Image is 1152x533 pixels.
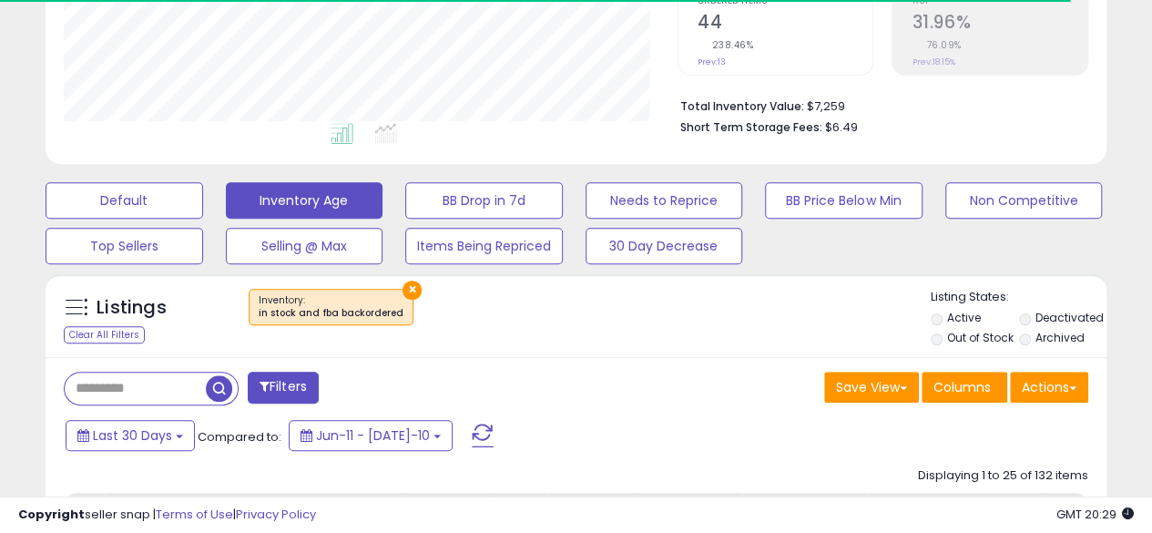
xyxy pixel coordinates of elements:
span: Columns [933,378,991,396]
button: Inventory Age [226,182,383,219]
div: in stock and fba backordered [259,307,403,320]
label: Deactivated [1035,310,1104,325]
li: $7,259 [680,94,1075,116]
button: Columns [922,372,1007,403]
label: Out of Stock [946,330,1013,345]
h2: 44 [698,12,873,36]
span: 2025-08-10 20:29 GMT [1056,506,1134,523]
button: BB Drop in 7d [405,182,563,219]
small: 238.46% [706,38,754,52]
button: Save View [824,372,919,403]
a: Terms of Use [156,506,233,523]
h5: Listings [97,295,167,321]
span: Compared to: [198,428,281,446]
div: Displaying 1 to 25 of 132 items [918,467,1088,485]
small: 76.09% [920,38,961,52]
button: Default [46,182,203,219]
small: Prev: 13 [698,56,726,67]
b: Short Term Storage Fees: [680,119,822,135]
button: Non Competitive [945,182,1103,219]
button: Actions [1010,372,1088,403]
strong: Copyright [18,506,85,523]
p: Listing States: [931,289,1106,306]
a: Privacy Policy [236,506,316,523]
button: Last 30 Days [66,420,195,451]
span: Last 30 Days [93,426,172,445]
small: Prev: 18.15% [912,56,954,67]
h2: 31.96% [912,12,1087,36]
button: 30 Day Decrease [586,228,743,264]
label: Active [946,310,980,325]
button: Selling @ Max [226,228,383,264]
button: × [403,281,422,300]
button: Items Being Repriced [405,228,563,264]
b: Total Inventory Value: [680,98,804,114]
span: Jun-11 - [DATE]-10 [316,426,430,445]
button: Jun-11 - [DATE]-10 [289,420,453,451]
span: Inventory : [259,293,403,321]
button: Needs to Reprice [586,182,743,219]
button: BB Price Below Min [765,182,923,219]
div: Clear All Filters [64,326,145,343]
button: Filters [248,372,319,404]
button: Top Sellers [46,228,203,264]
label: Archived [1035,330,1085,345]
span: $6.49 [825,118,858,136]
div: seller snap | | [18,507,316,524]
